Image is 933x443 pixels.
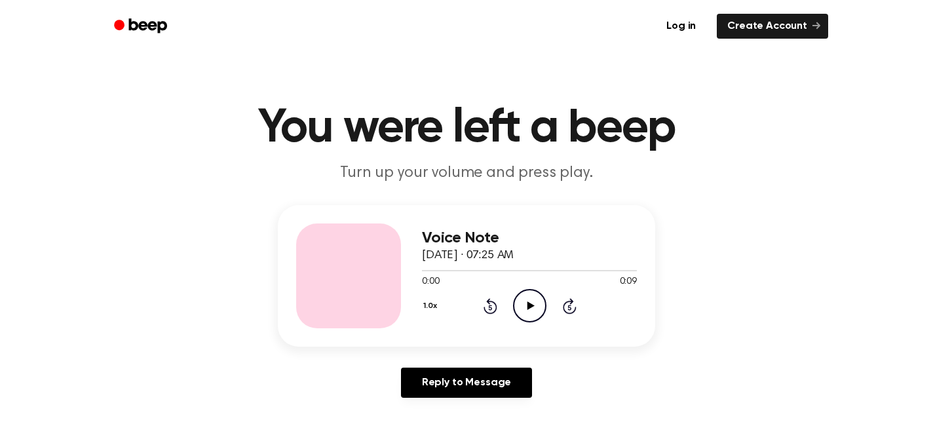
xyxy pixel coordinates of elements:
[620,275,637,289] span: 0:09
[422,229,637,247] h3: Voice Note
[717,14,828,39] a: Create Account
[653,11,709,41] a: Log in
[422,295,442,317] button: 1.0x
[422,275,439,289] span: 0:00
[401,368,532,398] a: Reply to Message
[105,14,179,39] a: Beep
[131,105,802,152] h1: You were left a beep
[215,163,718,184] p: Turn up your volume and press play.
[422,250,514,261] span: [DATE] · 07:25 AM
